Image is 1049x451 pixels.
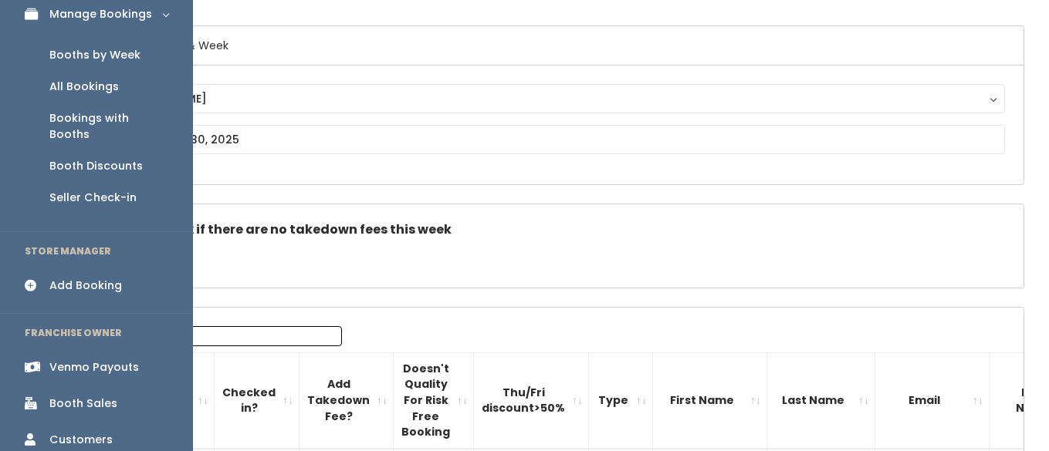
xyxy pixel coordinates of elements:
div: Venmo Payouts [49,359,139,375]
label: Search: [89,326,342,346]
div: All Bookings [49,79,119,95]
th: Thu/Fri discount&gt;50%: activate to sort column ascending [474,352,589,448]
h5: Check this box if there are no takedown fees this week [98,223,1005,237]
div: Booth Sales [49,395,117,412]
th: First Name: activate to sort column ascending [653,352,767,448]
h6: Select Location & Week [80,26,1024,66]
div: Booths by Week [49,47,140,63]
div: Manage Bookings [49,6,152,22]
div: Bookings with Booths [49,110,168,143]
th: Email: activate to sort column ascending [875,352,990,448]
div: Add Booking [49,278,122,294]
div: [PERSON_NAME] [113,90,990,107]
th: Doesn't Quality For Risk Free Booking : activate to sort column ascending [394,352,474,448]
input: May 24 - May 30, 2025 [98,125,1005,154]
div: Customers [49,432,113,448]
th: Type: activate to sort column ascending [589,352,653,448]
button: [PERSON_NAME] [98,84,1005,113]
input: Search: [145,326,342,346]
div: Booth Discounts [49,158,143,174]
div: Seller Check-in [49,190,137,206]
th: Checked in?: activate to sort column ascending [215,352,299,448]
th: Add Takedown Fee?: activate to sort column ascending [299,352,394,448]
th: Last Name: activate to sort column ascending [767,352,875,448]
